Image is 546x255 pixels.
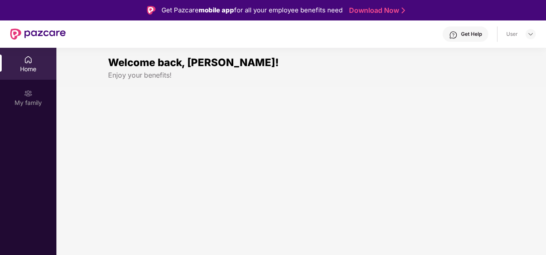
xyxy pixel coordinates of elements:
[108,56,279,69] span: Welcome back, [PERSON_NAME]!
[461,31,482,38] div: Get Help
[449,31,458,39] img: svg+xml;base64,PHN2ZyBpZD0iSGVscC0zMngzMiIgeG1sbnM9Imh0dHA6Ly93d3cudzMub3JnLzIwMDAvc3ZnIiB3aWR0aD...
[10,29,66,40] img: New Pazcare Logo
[199,6,234,14] strong: mobile app
[108,71,494,80] div: Enjoy your benefits!
[527,31,534,38] img: svg+xml;base64,PHN2ZyBpZD0iRHJvcGRvd24tMzJ4MzIiIHhtbG5zPSJodHRwOi8vd3d3LnczLm9yZy8yMDAwL3N2ZyIgd2...
[506,31,518,38] div: User
[24,55,32,64] img: svg+xml;base64,PHN2ZyBpZD0iSG9tZSIgeG1sbnM9Imh0dHA6Ly93d3cudzMub3JnLzIwMDAvc3ZnIiB3aWR0aD0iMjAiIG...
[402,6,405,15] img: Stroke
[161,5,343,15] div: Get Pazcare for all your employee benefits need
[24,89,32,98] img: svg+xml;base64,PHN2ZyB3aWR0aD0iMjAiIGhlaWdodD0iMjAiIHZpZXdCb3g9IjAgMCAyMCAyMCIgZmlsbD0ibm9uZSIgeG...
[349,6,402,15] a: Download Now
[147,6,156,14] img: Logo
